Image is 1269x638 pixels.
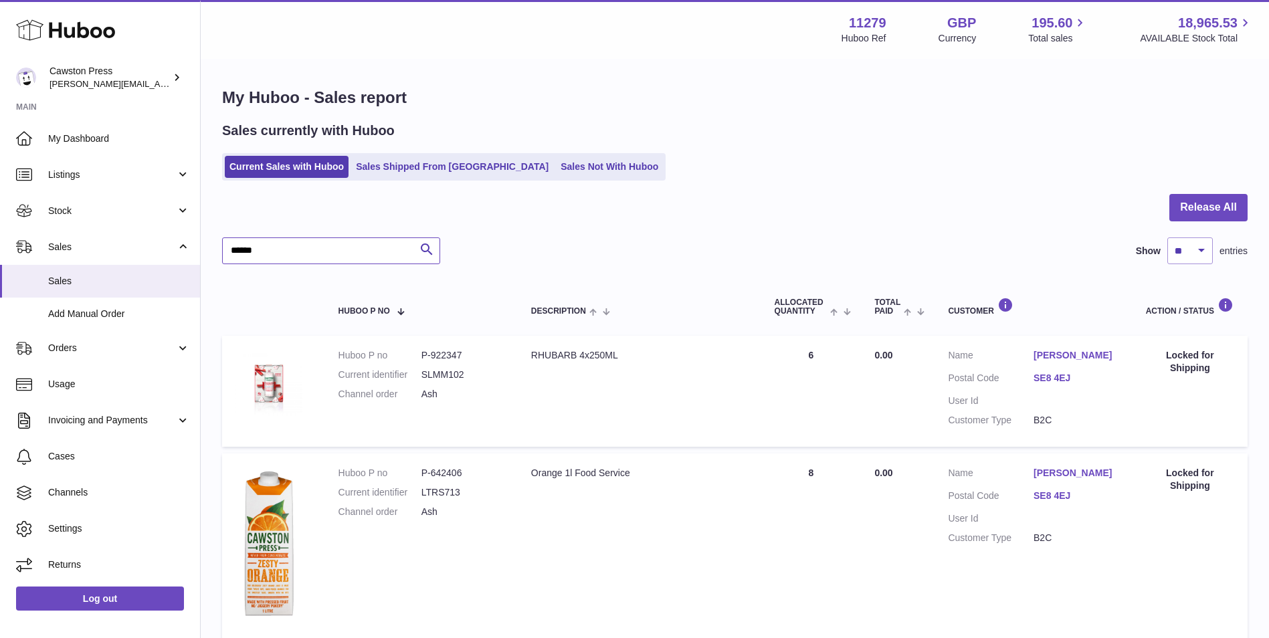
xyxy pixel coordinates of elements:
[1136,245,1161,257] label: Show
[531,307,586,316] span: Description
[421,349,504,362] dd: P-922347
[948,512,1034,525] dt: User Id
[235,349,302,416] img: 1702984601.jpg
[948,490,1034,506] dt: Postal Code
[421,388,504,401] dd: Ash
[225,156,349,178] a: Current Sales with Huboo
[948,349,1034,365] dt: Name
[421,486,504,499] dd: LTRS713
[48,486,190,499] span: Channels
[948,414,1034,427] dt: Customer Type
[874,467,892,478] span: 0.00
[338,388,421,401] dt: Channel order
[338,307,390,316] span: Huboo P no
[1146,467,1234,492] div: Locked for Shipping
[556,156,663,178] a: Sales Not With Huboo
[1169,194,1248,221] button: Release All
[48,558,190,571] span: Returns
[1146,349,1234,375] div: Locked for Shipping
[16,68,36,88] img: thomas.carson@cawstonpress.com
[421,506,504,518] dd: Ash
[948,298,1118,316] div: Customer
[50,65,170,90] div: Cawston Press
[1032,14,1072,32] span: 195.60
[948,467,1034,483] dt: Name
[421,467,504,480] dd: P-642406
[338,486,421,499] dt: Current identifier
[48,169,176,181] span: Listings
[222,87,1248,108] h1: My Huboo - Sales report
[338,467,421,480] dt: Huboo P no
[351,156,553,178] a: Sales Shipped From [GEOGRAPHIC_DATA]
[1034,349,1119,362] a: [PERSON_NAME]
[948,532,1034,544] dt: Customer Type
[222,122,395,140] h2: Sales currently with Huboo
[50,78,340,89] span: [PERSON_NAME][EMAIL_ADDRESS][PERSON_NAME][DOMAIN_NAME]
[939,32,977,45] div: Currency
[531,349,748,362] div: RHUBARB 4x250ML
[948,372,1034,388] dt: Postal Code
[1028,14,1088,45] a: 195.60 Total sales
[48,275,190,288] span: Sales
[842,32,886,45] div: Huboo Ref
[948,395,1034,407] dt: User Id
[849,14,886,32] strong: 11279
[48,205,176,217] span: Stock
[947,14,976,32] strong: GBP
[48,378,190,391] span: Usage
[48,308,190,320] span: Add Manual Order
[48,450,190,463] span: Cases
[16,587,184,611] a: Log out
[235,467,302,623] img: 112791717167588.png
[48,342,176,354] span: Orders
[421,368,504,381] dd: SLMM102
[48,522,190,535] span: Settings
[1034,467,1119,480] a: [PERSON_NAME]
[1034,414,1119,427] dd: B2C
[1219,245,1248,257] span: entries
[48,414,176,427] span: Invoicing and Payments
[1034,490,1119,502] a: SE8 4EJ
[874,298,900,316] span: Total paid
[48,132,190,145] span: My Dashboard
[338,349,421,362] dt: Huboo P no
[1028,32,1088,45] span: Total sales
[1146,298,1234,316] div: Action / Status
[1034,532,1119,544] dd: B2C
[531,467,748,480] div: Orange 1l Food Service
[48,241,176,253] span: Sales
[874,350,892,360] span: 0.00
[1034,372,1119,385] a: SE8 4EJ
[338,506,421,518] dt: Channel order
[775,298,827,316] span: ALLOCATED Quantity
[1140,14,1253,45] a: 18,965.53 AVAILABLE Stock Total
[1140,32,1253,45] span: AVAILABLE Stock Total
[761,336,862,447] td: 6
[338,368,421,381] dt: Current identifier
[1178,14,1238,32] span: 18,965.53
